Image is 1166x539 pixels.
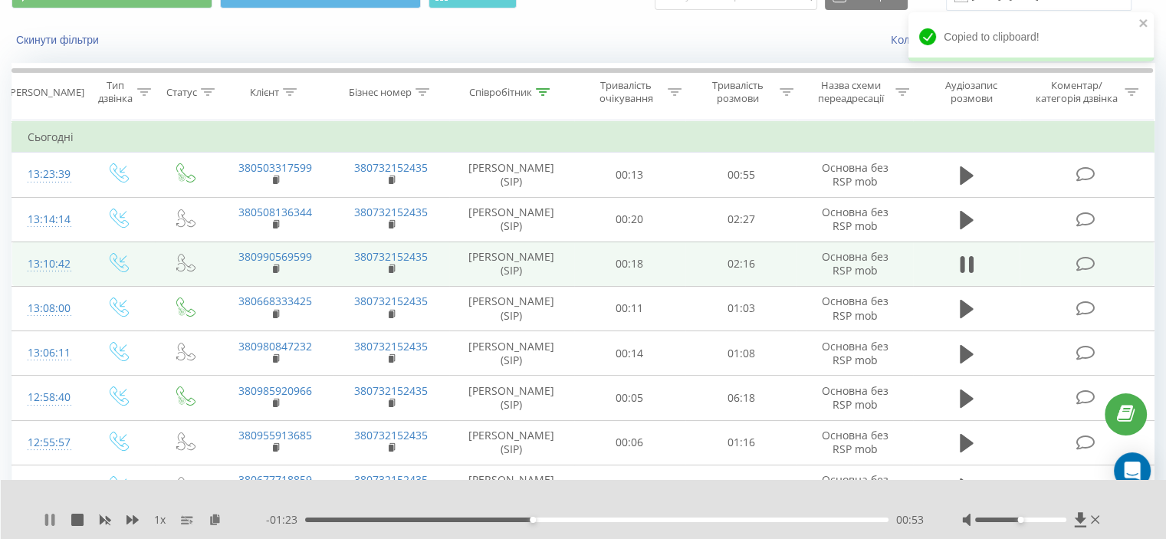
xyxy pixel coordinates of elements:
td: Основна без RSP mob [796,420,912,465]
td: [PERSON_NAME] (SIP) [449,376,574,420]
td: [PERSON_NAME] (SIP) [449,286,574,330]
div: Коментар/категорія дзвінка [1031,79,1121,105]
td: 02:16 [685,242,796,286]
a: 380732152435 [354,205,428,219]
td: Основна без RSP mob [796,153,912,197]
td: Основна без RSP mob [796,465,912,509]
div: 13:14:14 [28,205,68,235]
td: Основна без RSP mob [796,286,912,330]
span: 1 x [154,512,166,527]
td: [PERSON_NAME] (SIP) [449,153,574,197]
button: close [1138,17,1149,31]
div: Назва схеми переадресації [811,79,892,105]
a: 380732152435 [354,160,428,175]
td: [PERSON_NAME] (SIP) [449,197,574,242]
td: 00:55 [685,153,796,197]
div: Copied to clipboard! [908,12,1154,61]
a: 380508136344 [238,205,312,219]
td: 00:11 [574,465,685,509]
button: Скинути фільтри [11,33,107,47]
a: 380732152435 [354,294,428,308]
td: [PERSON_NAME] (SIP) [449,331,574,376]
a: 380668333425 [238,294,312,308]
td: 00:20 [574,197,685,242]
div: 13:23:39 [28,159,68,189]
td: Основна без RSP mob [796,376,912,420]
td: Основна без RSP mob [796,331,912,376]
div: Аудіозапис розмови [927,79,1017,105]
div: Accessibility label [530,517,536,523]
div: Open Intercom Messenger [1114,452,1151,489]
a: 380990569599 [238,249,312,264]
td: 01:03 [685,286,796,330]
td: 01:08 [685,331,796,376]
span: - 01:23 [266,512,305,527]
div: 13:10:42 [28,249,68,279]
a: 380732152435 [354,428,428,442]
td: Основна без RSP mob [796,197,912,242]
td: 02:27 [685,197,796,242]
td: 04:49 [685,465,796,509]
a: Коли дані можуть відрізнятися вiд інших систем [891,32,1155,47]
td: Основна без RSP mob [796,242,912,286]
a: 380677718859 [238,472,312,487]
a: 380732152435 [354,383,428,398]
td: 06:18 [685,376,796,420]
a: 380503317599 [238,160,312,175]
div: 12:58:40 [28,383,68,412]
span: 00:53 [896,512,924,527]
td: 01:16 [685,420,796,465]
div: Тривалість очікування [588,79,665,105]
a: 380985920966 [238,383,312,398]
td: [PERSON_NAME] (SIP) [449,465,574,509]
a: 380732152435 [354,249,428,264]
div: [PERSON_NAME] [7,86,84,99]
div: Співробітник [469,86,532,99]
td: Сьогодні [12,122,1155,153]
a: 380980847232 [238,339,312,353]
div: Accessibility label [1017,517,1023,523]
a: 380732152435 [354,339,428,353]
div: 12:40:54 [28,472,68,502]
a: 380732152435 [354,472,428,487]
a: 380955913685 [238,428,312,442]
td: 00:14 [574,331,685,376]
div: 13:08:00 [28,294,68,324]
div: 13:06:11 [28,338,68,368]
div: Тип дзвінка [97,79,133,105]
td: 00:11 [574,286,685,330]
td: 00:13 [574,153,685,197]
td: [PERSON_NAME] (SIP) [449,420,574,465]
td: 00:05 [574,376,685,420]
div: 12:55:57 [28,428,68,458]
div: Клієнт [250,86,279,99]
td: 00:18 [574,242,685,286]
div: Статус [166,86,197,99]
div: Тривалість розмови [699,79,776,105]
td: [PERSON_NAME] (SIP) [449,242,574,286]
td: 00:06 [574,420,685,465]
div: Бізнес номер [349,86,412,99]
